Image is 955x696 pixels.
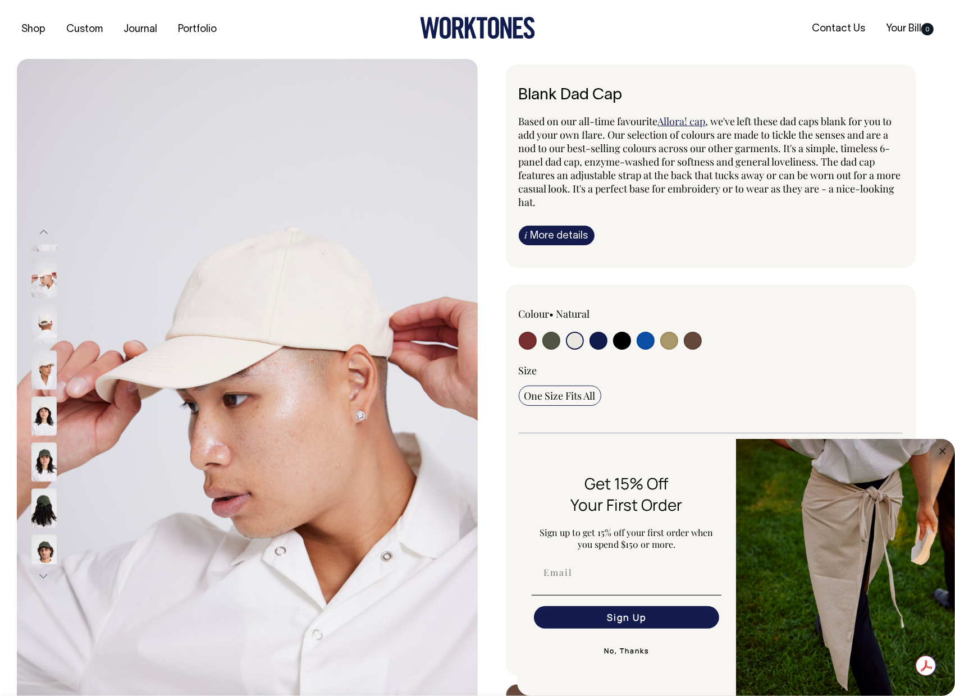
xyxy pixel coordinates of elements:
[519,87,903,104] h6: Blank Dad Cap
[519,386,601,406] input: One Size Fits All
[550,307,554,320] span: •
[936,445,949,458] button: Close dialog
[31,534,57,574] img: olive
[173,20,221,39] a: Portfolio
[517,439,955,696] div: FLYOUT Form
[35,564,52,589] button: Next
[31,304,57,344] img: natural
[556,307,590,320] label: Natural
[519,115,901,209] span: , we've left these dad caps blank for you to add your own flare. Our selection of colours are mad...
[519,115,658,128] span: Based on our all-time favourite
[31,212,57,251] img: dark-navy
[119,20,162,39] a: Journal
[31,350,57,390] img: natural
[807,20,870,38] a: Contact Us
[519,364,903,377] div: Size
[17,20,50,39] a: Shop
[35,219,52,245] button: Previous
[31,396,57,436] img: natural
[525,229,528,241] span: i
[736,439,955,696] img: 5e34ad8f-4f05-4173-92a8-ea475ee49ac9.jpeg
[524,389,596,402] span: One Size Fits All
[571,494,683,515] span: Your First Order
[534,561,719,584] input: Email
[540,526,714,550] span: Sign up to get 15% off your first order when you spend $150 or more.
[584,473,669,494] span: Get 15% Off
[881,20,938,38] a: Your Bill0
[62,20,107,39] a: Custom
[519,226,595,245] a: iMore details
[31,442,57,482] img: olive
[532,595,721,596] img: underline
[534,606,719,629] button: Sign Up
[519,307,673,320] div: Colour
[31,488,57,528] img: olive
[921,23,934,35] span: 0
[532,640,721,662] button: No, Thanks
[31,258,57,297] img: natural
[658,115,706,128] a: Allora! cap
